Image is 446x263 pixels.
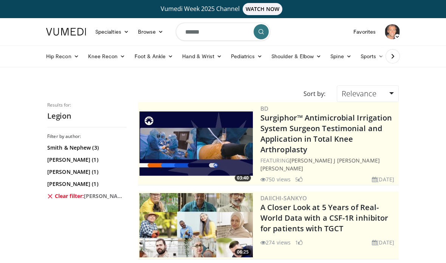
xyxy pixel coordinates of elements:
[226,49,267,64] a: Pediatrics
[176,23,270,41] input: Search topics, interventions
[42,3,404,15] a: Vumedi Week 2025 ChannelWATCH NOW
[295,175,303,183] li: 5
[267,49,326,64] a: Shoulder & Elbow
[372,238,394,246] li: [DATE]
[47,156,125,164] a: [PERSON_NAME] (1)
[91,24,133,39] a: Specialties
[84,192,125,200] span: [PERSON_NAME] & Nephew
[130,49,178,64] a: Foot & Ankle
[47,111,127,121] h2: Legion
[139,111,253,176] img: 70422da6-974a-44ac-bf9d-78c82a89d891.300x170_q85_crop-smart_upscale.jpg
[139,193,253,257] img: 93c22cae-14d1-47f0-9e4a-a244e824b022.png.300x170_q85_crop-smart_upscale.jpg
[133,24,168,39] a: Browse
[47,180,125,188] a: [PERSON_NAME] (1)
[235,175,251,181] span: 03:40
[260,194,307,202] a: Daiichi-Sankyo
[260,157,380,172] a: [PERSON_NAME] J [PERSON_NAME] [PERSON_NAME]
[46,28,86,36] img: VuMedi Logo
[47,144,125,152] a: Smith & Nephew (3)
[260,175,291,183] li: 750 views
[385,24,400,39] img: Avatar
[372,175,394,183] li: [DATE]
[349,24,380,39] a: Favorites
[356,49,389,64] a: Sports
[260,105,269,112] a: BD
[178,49,226,64] a: Hand & Wrist
[139,111,253,176] a: 03:40
[260,238,291,246] li: 274 views
[260,156,397,172] div: FEATURING
[235,249,251,255] span: 06:25
[47,133,127,139] h3: Filter by author:
[260,113,392,155] a: Surgiphor™ Antimicrobial Irrigation System Surgeon Testimonial and Application in Total Knee Arth...
[298,85,331,102] div: Sort by:
[260,202,388,234] a: A Closer Look at 5 Years of Real-World Data with a CSF-1R inhibitor for patients with TGCT
[295,238,303,246] li: 1
[84,49,130,64] a: Knee Recon
[337,85,399,102] a: Relevance
[47,168,125,176] a: [PERSON_NAME] (1)
[47,192,125,200] a: Clear filter:[PERSON_NAME] & Nephew
[42,49,84,64] a: Hip Recon
[326,49,356,64] a: Spine
[342,88,376,99] span: Relevance
[243,3,283,15] span: WATCH NOW
[139,193,253,257] a: 06:25
[47,102,127,108] p: Results for:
